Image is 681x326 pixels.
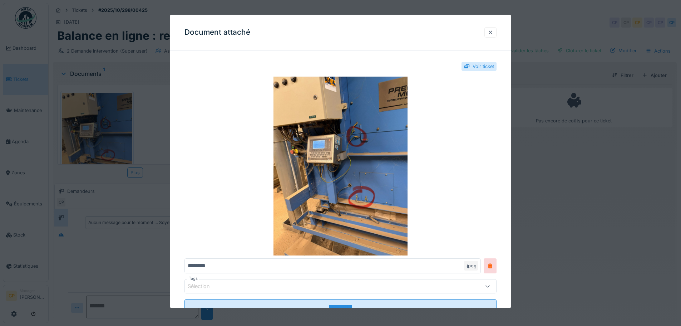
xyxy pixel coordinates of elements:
img: 091a3d41-bdd1-4e82-bc6a-ba71e8eb1e4f-IMG_3520.jpeg [184,77,497,256]
label: Tags [187,276,199,282]
div: .jpeg [464,261,478,271]
div: Sélection [188,282,220,290]
h3: Document attaché [184,28,250,37]
div: Voir ticket [473,63,494,70]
